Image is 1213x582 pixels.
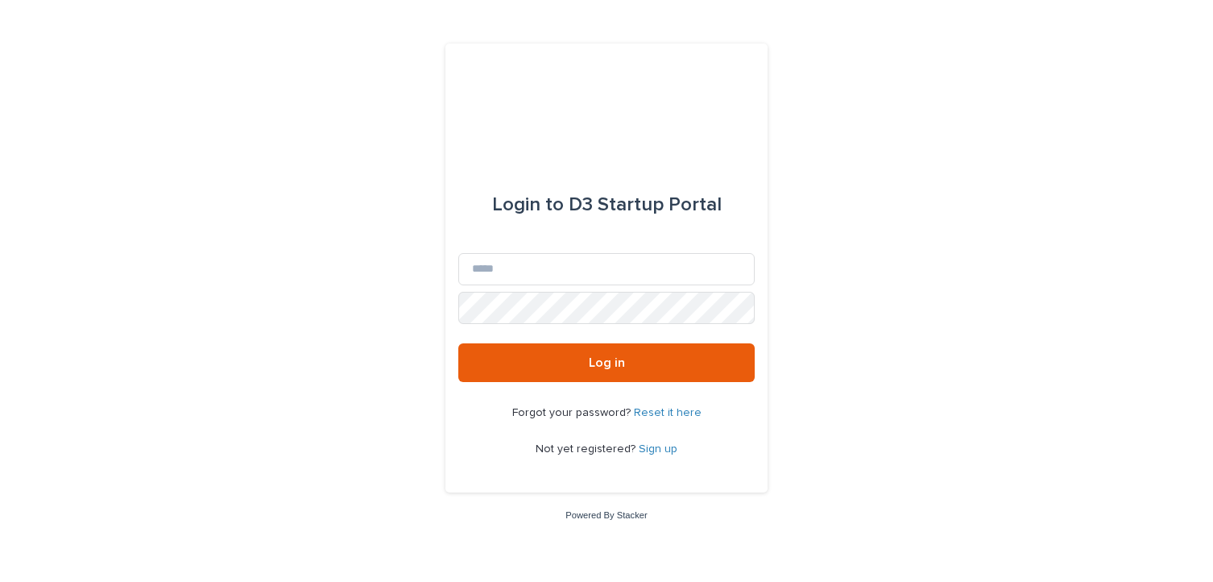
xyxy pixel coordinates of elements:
[589,356,625,369] span: Log in
[565,510,647,520] a: Powered By Stacker
[512,407,634,418] span: Forgot your password?
[639,443,677,455] a: Sign up
[554,82,660,131] img: q0dI35fxT46jIlCv2fcp
[492,182,722,227] div: D3 Startup Portal
[458,343,755,382] button: Log in
[634,407,702,418] a: Reset it here
[536,443,639,455] span: Not yet registered?
[492,195,564,214] span: Login to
